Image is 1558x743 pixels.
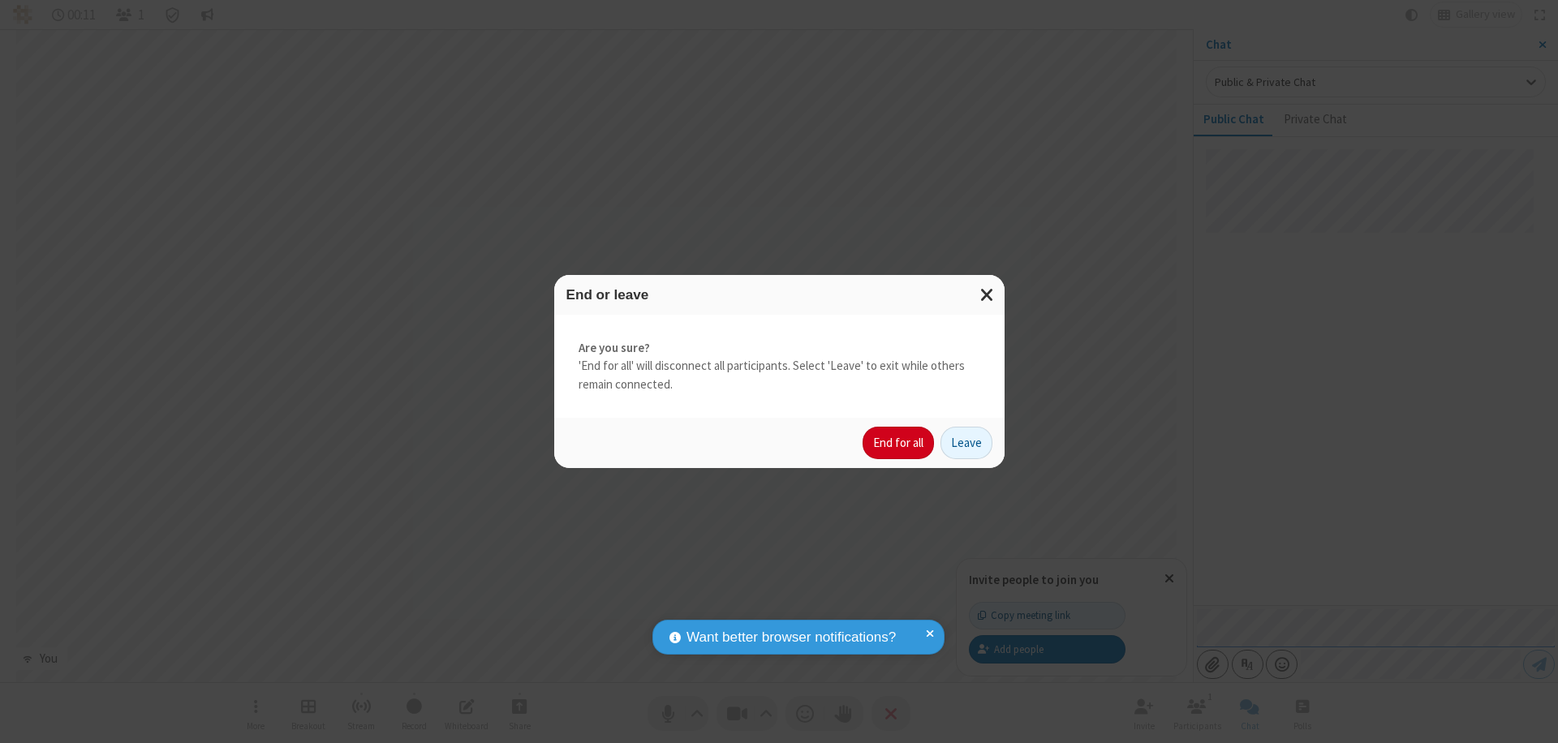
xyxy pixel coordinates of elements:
button: Close modal [971,275,1005,315]
h3: End or leave [566,287,992,303]
div: 'End for all' will disconnect all participants. Select 'Leave' to exit while others remain connec... [554,315,1005,419]
span: Want better browser notifications? [686,627,896,648]
button: End for all [863,427,934,459]
strong: Are you sure? [579,339,980,358]
button: Leave [940,427,992,459]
